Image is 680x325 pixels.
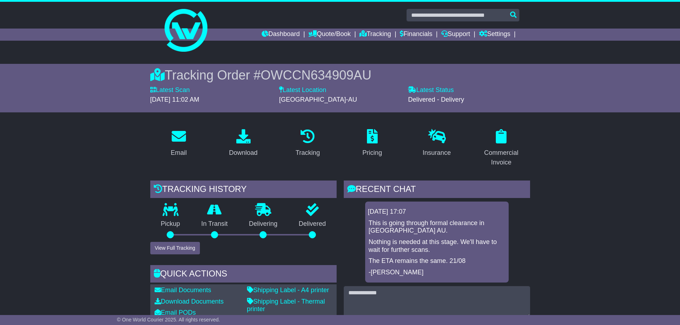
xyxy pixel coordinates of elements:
a: Quote/Book [308,29,351,41]
a: Tracking [359,29,391,41]
p: The ETA remains the same. 21/08 [369,257,505,265]
p: Delivering [238,220,288,228]
a: Dashboard [262,29,300,41]
label: Latest Location [279,86,326,94]
a: Email [166,127,191,160]
div: Pricing [362,148,382,158]
div: Commercial Invoice [477,148,525,167]
a: Pricing [358,127,387,160]
div: RECENT CHAT [344,181,530,200]
p: Pickup [150,220,191,228]
a: Commercial Invoice [473,127,530,170]
button: View Full Tracking [150,242,200,254]
a: Financials [400,29,432,41]
a: Settings [479,29,510,41]
span: [DATE] 11:02 AM [150,96,200,103]
a: Email PODs [155,309,196,316]
p: This is going through formal clearance in [GEOGRAPHIC_DATA] AU. [369,219,505,235]
span: [GEOGRAPHIC_DATA]-AU [279,96,357,103]
span: © One World Courier 2025. All rights reserved. [117,317,220,323]
label: Latest Status [408,86,454,94]
div: Insurance [423,148,451,158]
div: Quick Actions [150,265,337,284]
a: Tracking [291,127,324,160]
div: Tracking Order # [150,67,530,83]
p: Nothing is needed at this stage. We'll have to wait for further scans. [369,238,505,254]
label: Latest Scan [150,86,190,94]
p: -[PERSON_NAME] [369,269,505,276]
a: Shipping Label - A4 printer [247,286,329,294]
div: Tracking history [150,181,337,200]
a: Download [224,127,262,160]
p: In Transit [191,220,238,228]
p: Delivered [288,220,337,228]
a: Download Documents [155,298,224,305]
div: Email [171,148,187,158]
div: [DATE] 17:07 [368,208,506,216]
span: Delivered - Delivery [408,96,464,103]
div: Download [229,148,257,158]
a: Shipping Label - Thermal printer [247,298,325,313]
div: Tracking [296,148,320,158]
a: Support [441,29,470,41]
span: OWCCN634909AU [261,68,371,82]
a: Email Documents [155,286,211,294]
a: Insurance [418,127,455,160]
